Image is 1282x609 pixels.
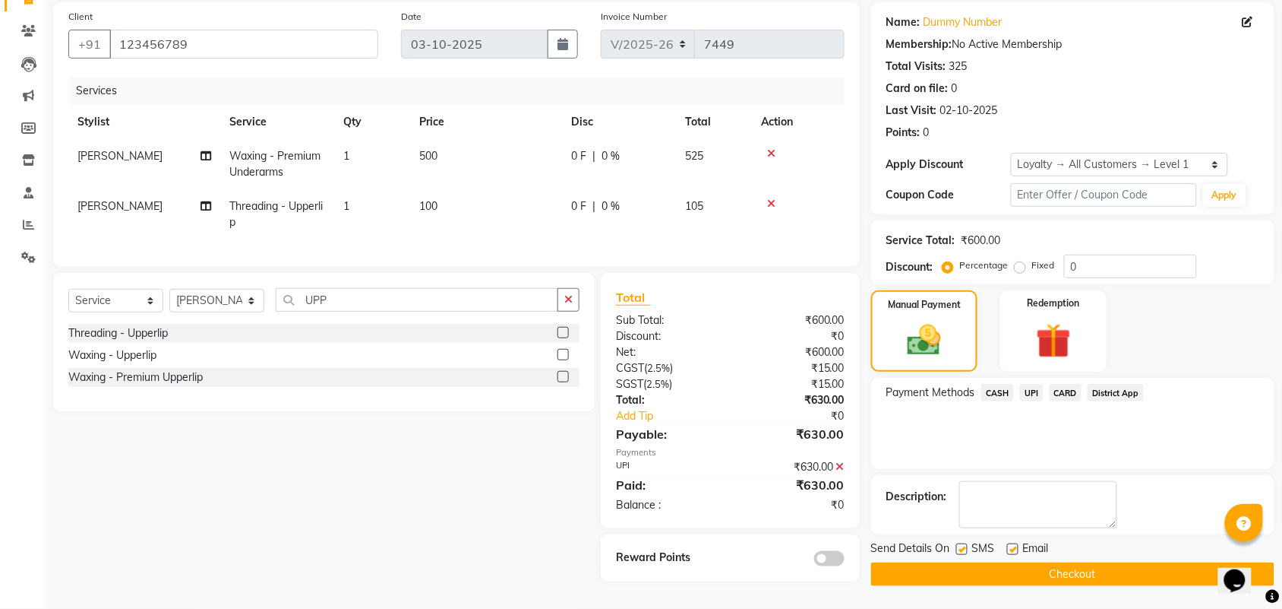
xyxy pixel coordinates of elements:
div: Total: [605,392,731,408]
div: ₹630.00 [730,425,856,443]
label: Date [401,10,422,24]
div: Services [70,77,856,105]
span: CASH [981,384,1014,401]
a: Add Tip [605,408,751,424]
span: 105 [685,199,703,213]
th: Qty [334,105,410,139]
span: 1 [343,199,349,213]
div: Payable: [605,425,731,443]
iframe: chat widget [1218,548,1267,594]
div: Coupon Code [886,187,1011,203]
label: Redemption [1028,297,1080,310]
span: 100 [419,199,437,213]
th: Stylist [68,105,220,139]
a: Dummy Number [924,14,1003,30]
div: Total Visits: [886,59,946,75]
th: Action [752,105,845,139]
span: CARD [1050,384,1082,401]
div: ₹600.00 [730,344,856,360]
span: 2.5% [646,378,669,390]
label: Invoice Number [601,10,667,24]
div: Discount: [605,328,731,344]
span: 1 [343,149,349,163]
th: Total [676,105,752,139]
span: CGST [616,361,644,375]
span: UPI [1020,384,1044,401]
th: Disc [562,105,676,139]
div: Discount: [886,259,933,275]
span: Waxing - Premium Underarms [229,149,320,179]
span: Email [1023,541,1049,560]
th: Price [410,105,562,139]
span: Payment Methods [886,385,975,401]
div: ( ) [605,376,731,392]
span: | [592,198,595,214]
input: Search or Scan [276,288,558,312]
div: ₹0 [730,328,856,344]
img: _gift.svg [1025,319,1082,363]
div: No Active Membership [886,36,1259,52]
div: ₹630.00 [730,476,856,494]
div: Description: [886,489,947,505]
div: ( ) [605,360,731,376]
span: 525 [685,149,703,163]
div: Points: [886,125,920,141]
span: Threading - Upperlip [229,199,323,229]
label: Percentage [960,259,1009,272]
div: Membership: [886,36,952,52]
div: 325 [949,59,968,75]
button: Apply [1203,184,1246,207]
label: Client [68,10,93,24]
span: District App [1088,384,1144,401]
button: Checkout [871,563,1274,586]
img: _cash.svg [897,321,952,360]
th: Service [220,105,334,139]
div: 02-10-2025 [940,103,998,119]
span: Total [616,290,651,306]
div: Net: [605,344,731,360]
div: Service Total: [886,233,955,249]
div: Name: [886,14,920,30]
div: Waxing - Premium Upperlip [68,370,203,385]
div: Sub Total: [605,312,731,328]
button: +91 [68,30,111,59]
span: SGST [616,377,643,391]
span: SMS [972,541,995,560]
label: Manual Payment [888,298,961,312]
div: ₹600.00 [961,233,1001,249]
div: ₹15.00 [730,360,856,376]
span: Send Details On [871,541,950,560]
div: Last Visit: [886,103,937,119]
span: 0 F [571,148,586,164]
span: [PERSON_NAME] [77,199,163,213]
span: 0 F [571,198,586,214]
input: Enter Offer / Coupon Code [1011,183,1197,207]
div: 0 [952,81,958,97]
div: ₹15.00 [730,376,856,392]
div: Apply Discount [886,157,1011,173]
div: UPI [605,459,731,475]
span: [PERSON_NAME] [77,149,163,163]
div: Reward Points [605,550,731,566]
span: | [592,148,595,164]
div: ₹630.00 [730,392,856,408]
div: Balance : [605,497,731,513]
div: Paid: [605,476,731,494]
div: Threading - Upperlip [68,325,168,341]
div: ₹630.00 [730,459,856,475]
span: 500 [419,149,437,163]
div: ₹0 [730,497,856,513]
span: 0 % [602,198,620,214]
div: ₹600.00 [730,312,856,328]
label: Fixed [1032,259,1055,272]
div: Waxing - Upperlip [68,347,156,363]
span: 2.5% [647,362,670,374]
span: 0 % [602,148,620,164]
div: Payments [616,446,845,459]
div: ₹0 [751,408,856,424]
div: Card on file: [886,81,949,97]
div: 0 [924,125,930,141]
input: Search by Name/Mobile/Email/Code [109,30,378,59]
